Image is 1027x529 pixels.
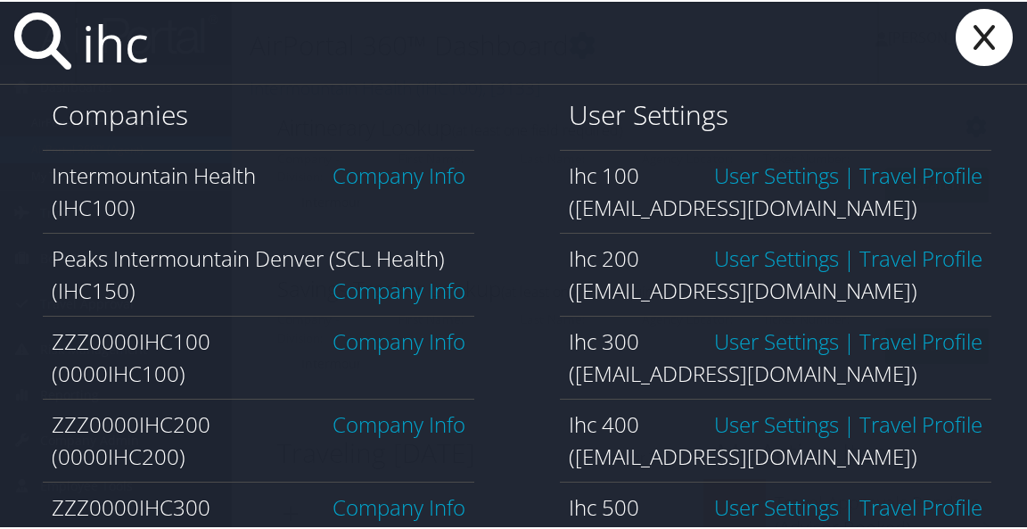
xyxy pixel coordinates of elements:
[714,408,839,437] a: User Settings
[52,325,210,354] span: ZZZ0000IHC100
[52,95,465,132] h1: Companies
[52,190,465,222] div: (IHC100)
[52,408,210,437] span: ZZZ0000IHC200
[333,274,465,303] a: Company Info
[839,159,859,188] span: |
[569,95,982,132] h1: User Settings
[52,356,465,388] div: (0000IHC100)
[859,159,982,188] a: View OBT Profile
[333,408,465,437] a: Company Info
[569,273,982,305] div: ([EMAIL_ADDRESS][DOMAIN_NAME])
[569,190,982,222] div: ([EMAIL_ADDRESS][DOMAIN_NAME])
[569,408,639,437] span: Ihc 400
[839,325,859,354] span: |
[52,491,210,520] span: ZZZ0000IHC300
[839,408,859,437] span: |
[569,491,639,520] span: Ihc 500
[52,159,256,188] span: Intermountain Health
[569,159,639,188] span: Ihc 100
[859,491,982,520] a: View OBT Profile
[569,242,639,271] span: Ihc 200
[714,325,839,354] a: User Settings
[52,439,465,471] div: (0000IHC200)
[52,242,445,271] span: Peaks Intermountain Denver (SCL Health)
[333,491,465,520] a: Company Info
[52,273,465,305] div: (IHC150)
[569,356,982,388] div: ([EMAIL_ADDRESS][DOMAIN_NAME])
[714,491,839,520] a: User Settings
[714,242,839,271] a: User Settings
[333,159,465,188] a: Company Info
[839,491,859,520] span: |
[569,439,982,471] div: ([EMAIL_ADDRESS][DOMAIN_NAME])
[859,325,982,354] a: View OBT Profile
[714,159,839,188] a: User Settings
[839,242,859,271] span: |
[333,325,465,354] a: Company Info
[859,408,982,437] a: View OBT Profile
[859,242,982,271] a: View OBT Profile
[569,325,639,354] span: Ihc 300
